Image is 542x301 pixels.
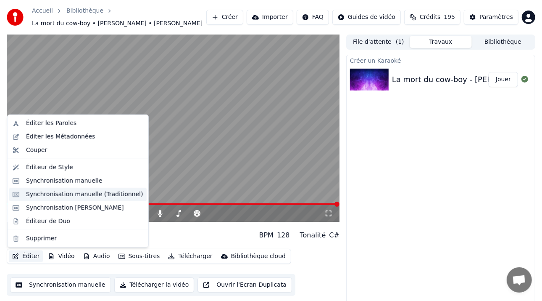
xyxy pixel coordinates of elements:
button: Bibliothèque [472,36,534,48]
div: C# [329,230,339,240]
div: Tonalité [300,230,326,240]
button: FAQ [297,10,329,25]
button: Vidéo [45,250,78,262]
button: Travaux [410,36,472,48]
button: Guides de vidéo [332,10,401,25]
div: Éditeur de Duo [26,217,70,226]
button: Ouvrir l'Ecran Duplicata [197,277,292,293]
nav: breadcrumb [32,7,206,28]
a: Bibliothèque [66,7,103,15]
div: Créer un Karaoké [347,55,535,65]
div: Synchronisation manuelle (Traditionnel) [26,190,143,199]
button: Télécharger [165,250,216,262]
button: Importer [247,10,293,25]
button: Créer [206,10,243,25]
div: Synchronisation manuelle [26,177,103,185]
button: Sous-titres [115,250,163,262]
div: Ouvrir le chat [507,267,532,293]
div: BPM [259,230,274,240]
div: Paramètres [479,13,513,21]
div: Éditer les Paroles [26,119,76,128]
div: Synchronisation [PERSON_NAME] [26,204,124,212]
span: ( 1 ) [396,38,404,46]
button: Crédits195 [404,10,460,25]
button: Synchronisation manuelle [10,277,111,293]
span: 195 [444,13,455,21]
a: Accueil [32,7,53,15]
button: Éditer [9,250,43,262]
div: Éditer les Métadonnées [26,133,95,141]
span: La mort du cow-boy • [PERSON_NAME] • [PERSON_NAME] [32,19,203,28]
button: File d'attente [347,36,410,48]
div: Éditeur de Style [26,163,73,172]
div: Bibliothèque cloud [231,252,286,261]
div: 128 [277,230,290,240]
button: Paramètres [464,10,518,25]
button: Télécharger la vidéo [114,277,195,293]
button: Jouer [489,72,518,87]
div: Couper [26,146,47,154]
div: Supprimer [26,234,57,243]
img: youka [7,9,24,26]
button: Audio [80,250,113,262]
span: Crédits [420,13,440,21]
